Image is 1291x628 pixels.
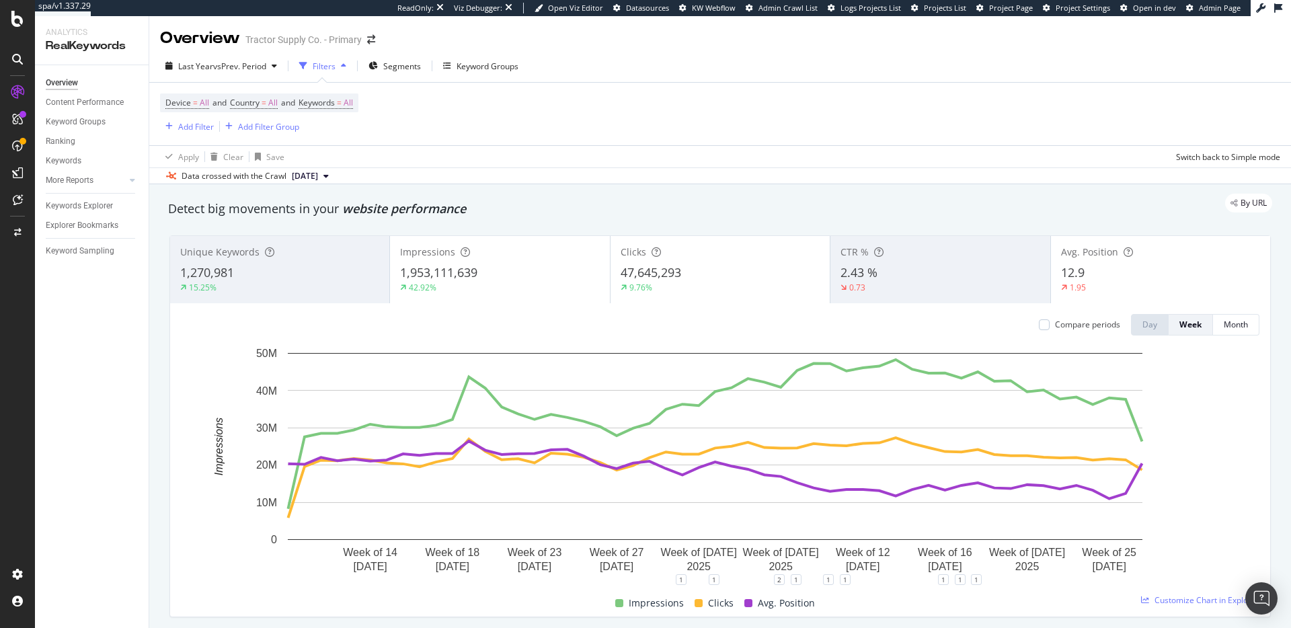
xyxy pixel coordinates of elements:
[679,3,736,13] a: KW Webflow
[621,245,646,258] span: Clicks
[299,97,335,108] span: Keywords
[46,115,139,129] a: Keyword Groups
[621,264,681,280] span: 47,645,293
[629,282,652,293] div: 9.76%
[400,264,477,280] span: 1,953,111,639
[344,93,353,112] span: All
[1120,3,1176,13] a: Open in dev
[337,97,342,108] span: =
[256,348,277,359] text: 50M
[178,151,199,163] div: Apply
[46,27,138,38] div: Analytics
[180,264,234,280] span: 1,270,981
[46,95,124,110] div: Content Performance
[1055,319,1120,330] div: Compare periods
[548,3,603,13] span: Open Viz Editor
[46,76,139,90] a: Overview
[1061,264,1085,280] span: 12.9
[292,170,318,182] span: 2025 Sep. 8th
[46,199,113,213] div: Keywords Explorer
[245,33,362,46] div: Tractor Supply Co. - Primary
[262,97,266,108] span: =
[1015,561,1040,572] text: 2025
[708,595,734,611] span: Clicks
[938,574,949,585] div: 1
[600,561,633,572] text: [DATE]
[1155,594,1259,606] span: Customize Chart in Explorer
[363,55,426,77] button: Segments
[178,121,214,132] div: Add Filter
[508,547,562,558] text: Week of 23
[590,547,644,558] text: Week of 27
[46,199,139,213] a: Keywords Explorer
[400,245,455,258] span: Impressions
[160,27,240,50] div: Overview
[840,574,851,585] div: 1
[1092,561,1126,572] text: [DATE]
[238,121,299,132] div: Add Filter Group
[828,3,901,13] a: Logs Projects List
[193,97,198,108] span: =
[629,595,684,611] span: Impressions
[46,76,78,90] div: Overview
[989,3,1033,13] span: Project Page
[46,95,139,110] a: Content Performance
[383,61,421,72] span: Segments
[180,245,260,258] span: Unique Keywords
[256,459,277,471] text: 20M
[758,3,818,13] span: Admin Crawl List
[1070,282,1086,293] div: 1.95
[220,118,299,134] button: Add Filter Group
[746,3,818,13] a: Admin Crawl List
[436,561,469,572] text: [DATE]
[46,173,93,188] div: More Reports
[976,3,1033,13] a: Project Page
[46,244,114,258] div: Keyword Sampling
[1082,547,1136,558] text: Week of 25
[840,264,877,280] span: 2.43 %
[46,38,138,54] div: RealKeywords
[1241,199,1267,207] span: By URL
[367,35,375,44] div: arrow-right-arrow-left
[928,561,962,572] text: [DATE]
[181,346,1249,580] svg: A chart.
[46,115,106,129] div: Keyword Groups
[189,282,217,293] div: 15.25%
[989,547,1065,558] text: Week of [DATE]
[294,55,352,77] button: Filters
[518,561,551,572] text: [DATE]
[758,595,815,611] span: Avg. Position
[918,547,972,558] text: Week of 16
[426,547,480,558] text: Week of 18
[256,385,277,396] text: 40M
[223,151,243,163] div: Clear
[266,151,284,163] div: Save
[256,497,277,508] text: 10M
[1133,3,1176,13] span: Open in dev
[1224,319,1248,330] div: Month
[846,561,879,572] text: [DATE]
[178,61,213,72] span: Last Year
[457,61,518,72] div: Keyword Groups
[1043,3,1110,13] a: Project Settings
[454,3,502,13] div: Viz Debugger:
[849,282,865,293] div: 0.73
[692,3,736,13] span: KW Webflow
[46,219,139,233] a: Explorer Bookmarks
[840,245,869,258] span: CTR %
[840,3,901,13] span: Logs Projects List
[313,61,336,72] div: Filters
[249,146,284,167] button: Save
[661,547,737,558] text: Week of [DATE]
[213,61,266,72] span: vs Prev. Period
[160,55,282,77] button: Last YearvsPrev. Period
[46,244,139,258] a: Keyword Sampling
[743,547,819,558] text: Week of [DATE]
[397,3,434,13] div: ReadOnly:
[1056,3,1110,13] span: Project Settings
[46,219,118,233] div: Explorer Bookmarks
[1061,245,1118,258] span: Avg. Position
[200,93,209,112] span: All
[823,574,834,585] div: 1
